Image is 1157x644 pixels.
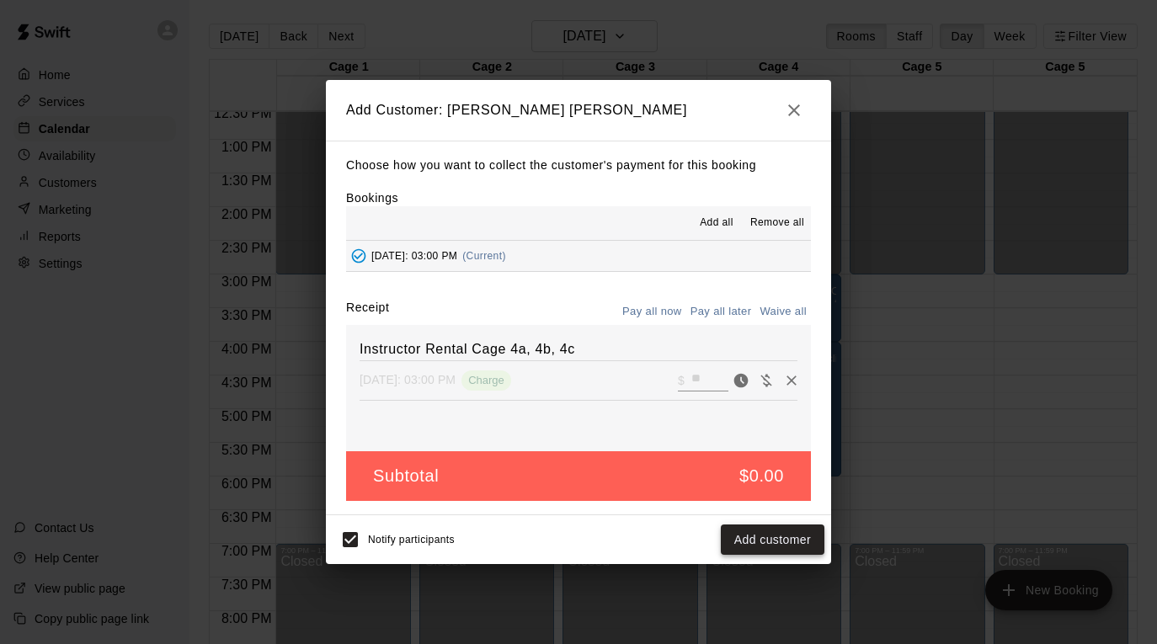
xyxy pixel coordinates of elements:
p: [DATE]: 03:00 PM [360,371,456,388]
p: Choose how you want to collect the customer's payment for this booking [346,155,811,176]
span: (Current) [462,250,506,262]
span: Waive payment [754,372,779,386]
span: Add all [700,215,733,232]
span: [DATE]: 03:00 PM [371,250,457,262]
span: Remove all [750,215,804,232]
h5: Subtotal [373,465,439,487]
button: Added - Collect Payment[DATE]: 03:00 PM(Current) [346,241,811,272]
button: Add customer [721,524,824,556]
button: Pay all later [686,299,756,325]
span: Notify participants [368,534,455,546]
button: Added - Collect Payment [346,243,371,269]
button: Remove [779,368,804,393]
button: Add all [690,210,744,237]
h5: $0.00 [739,465,784,487]
button: Waive all [755,299,811,325]
label: Bookings [346,191,398,205]
button: Pay all now [618,299,686,325]
span: Pay now [728,372,754,386]
button: Remove all [744,210,811,237]
p: $ [678,372,685,389]
h6: Instructor Rental Cage 4a, 4b, 4c [360,338,797,360]
label: Receipt [346,299,389,325]
h2: Add Customer: [PERSON_NAME] [PERSON_NAME] [326,80,831,141]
